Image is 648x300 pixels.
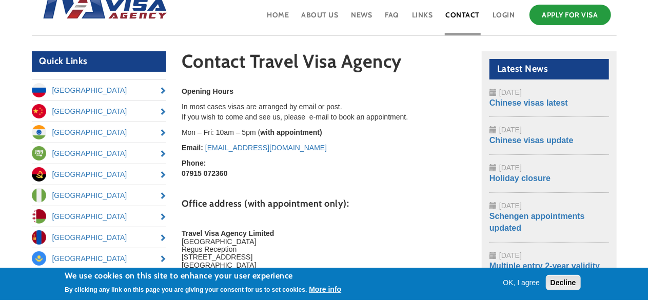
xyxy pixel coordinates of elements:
a: [GEOGRAPHIC_DATA] [32,248,167,269]
a: [GEOGRAPHIC_DATA] [32,185,167,206]
a: Chinese visas latest [489,98,568,107]
a: [GEOGRAPHIC_DATA] [32,143,167,164]
span: [DATE] [499,88,522,96]
a: Chinese visas update [489,136,574,145]
a: News [350,2,374,35]
h2: Latest News [489,59,609,79]
a: FAQ [384,2,401,35]
a: Schengen appointments updated [489,212,585,232]
a: [GEOGRAPHIC_DATA] [32,227,167,248]
button: Decline [546,275,581,290]
button: OK, I agree [499,277,544,288]
strong: Phone: [182,159,206,167]
a: [GEOGRAPHIC_DATA] [32,206,167,227]
a: Home [266,2,290,35]
a: Links [411,2,434,35]
a: [EMAIL_ADDRESS][DOMAIN_NAME] [205,144,327,152]
a: Contact [445,2,481,35]
strong: Office address (with appointment only): [182,198,349,209]
p: By clicking any link on this page you are giving your consent for us to set cookies. [65,286,307,293]
h1: Contact Travel Visa Agency [182,51,466,76]
strong: 07915 072360 [182,169,228,177]
strong: Opening Hours [182,87,233,95]
h2: We use cookies on this site to enhance your user experience [65,270,341,282]
a: [GEOGRAPHIC_DATA] [32,101,167,122]
a: [GEOGRAPHIC_DATA] [32,122,167,143]
p: In most cases visas are arranged by email or post. If you wish to come and see us, please e-mail ... [182,102,466,122]
span: [DATE] [499,251,522,259]
p: Mon – Fri: 10am – 5pm ( [182,127,466,137]
span: [DATE] [499,164,522,172]
a: Login [492,2,516,35]
a: [GEOGRAPHIC_DATA] [32,80,167,101]
span: [DATE] [499,126,522,134]
strong: Travel Visa Agency Limited [182,229,274,237]
a: [GEOGRAPHIC_DATA] [32,164,167,185]
strong: Email: [182,144,203,152]
h5: [GEOGRAPHIC_DATA] Regus Reception [STREET_ADDRESS] [GEOGRAPHIC_DATA] EC4A 2AB [182,230,466,277]
strong: with appointment) [260,128,322,136]
a: Holiday closure [489,174,551,183]
a: About Us [301,2,340,35]
span: [DATE] [499,202,522,210]
a: Apply for Visa [529,5,611,25]
button: More info [309,284,341,294]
